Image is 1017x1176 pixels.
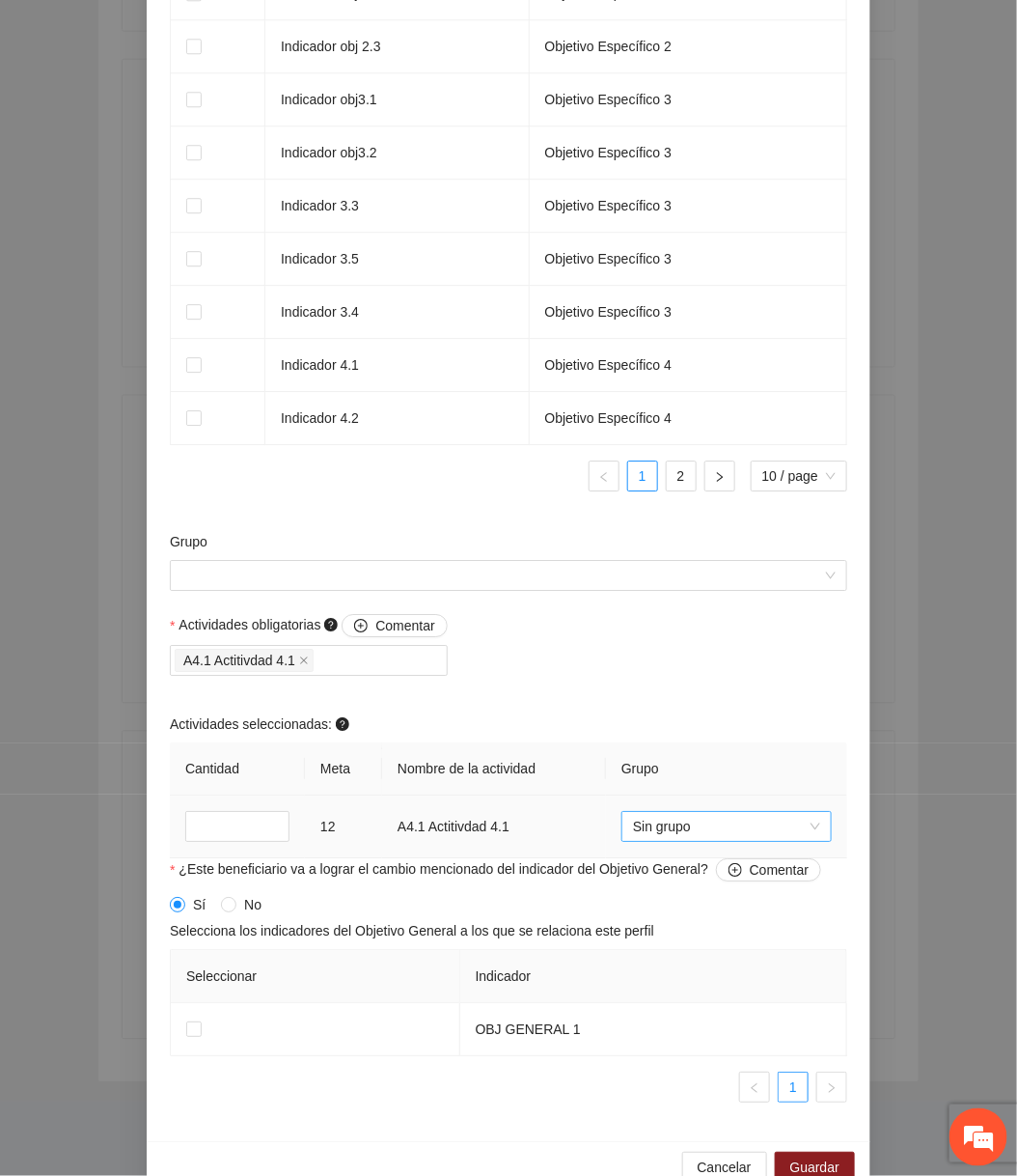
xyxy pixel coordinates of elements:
span: Grupo [621,761,659,776]
td: Indicador 4.1 [265,339,529,392]
li: Previous Page [739,1072,770,1103]
input: Grupo [181,561,822,590]
span: Selecciona los indicadores del Objetivo General a los que se relaciona este perfil [170,920,654,941]
td: Objetivo Específico 4 [530,339,847,392]
button: ¿Este beneficiario va a lograr el cambio mencionado del indicador del Objetivo General? [716,858,821,882]
td: OBJ GENERAL 1 [460,1003,847,1056]
a: 1 [628,462,657,490]
a: 2 [667,462,696,490]
span: left [598,471,610,483]
div: Minimizar ventana de chat en vivo [316,10,363,56]
th: Seleccionar [171,950,460,1003]
td: Indicador 3.4 [265,286,529,339]
label: Grupo [170,531,207,552]
span: Sí [185,894,213,915]
span: Estamos en línea. [112,258,266,453]
button: right [816,1072,847,1103]
li: 1 [627,461,658,491]
li: Previous Page [589,461,619,491]
span: Comentar [375,615,434,636]
li: Next Page [704,461,735,491]
span: 10 / page [762,462,836,490]
span: plus-circle [354,619,368,634]
td: 12 [305,796,382,858]
button: Actividades obligatorias question-circle [342,614,447,637]
span: close [299,656,309,665]
span: Comentar [750,859,809,881]
td: Objetivo Específico 4 [530,392,847,445]
td: Objetivo Específico 3 [530,286,847,339]
span: question-circle [324,618,338,631]
td: Indicador 4.2 [265,392,529,445]
button: right [704,461,735,491]
button: left [739,1072,770,1103]
td: Objetivo Específico 3 [530,180,847,233]
th: Nombre de la actividad [382,742,606,796]
td: Indicador 3.3 [265,180,529,233]
span: No [236,894,269,915]
textarea: Escriba su mensaje y pulse “Intro” [10,527,368,595]
span: right [826,1082,838,1094]
span: question-circle [336,717,349,731]
li: Next Page [816,1072,847,1103]
td: Objetivo Específico 3 [530,126,847,180]
span: Sin grupo [633,812,820,841]
span: Actividades obligatorias [179,614,447,637]
td: Objetivo Específico 3 [530,73,847,126]
td: Indicador 3.5 [265,233,529,286]
span: plus-circle [728,863,742,879]
td: Indicador obj3.2 [265,126,529,180]
span: A4.1 Actitivdad 4.1 [175,649,314,672]
span: A4.1 Actitivdad 4.1 [183,650,295,671]
span: Cantidad [185,761,239,776]
a: 1 [779,1073,808,1102]
span: Actividades seleccionadas: [170,714,353,735]
div: Chatee con nosotros ahora [100,98,324,124]
td: Indicador obj3.1 [265,73,529,126]
td: Objetivo Específico 2 [530,20,847,73]
li: 2 [666,461,697,491]
th: Meta [305,742,382,796]
th: Indicador [460,950,847,1003]
td: Indicador obj 2.3 [265,20,529,73]
li: 1 [778,1072,809,1103]
td: A4.1 Actitivdad 4.1 [382,796,606,858]
td: Objetivo Específico 3 [530,233,847,286]
div: Page Size [751,461,847,491]
span: ¿Este beneficiario va a lograr el cambio mencionado del indicador del Objetivo General? [179,858,821,882]
span: left [749,1082,760,1094]
span: right [714,471,726,483]
button: left [589,461,619,491]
